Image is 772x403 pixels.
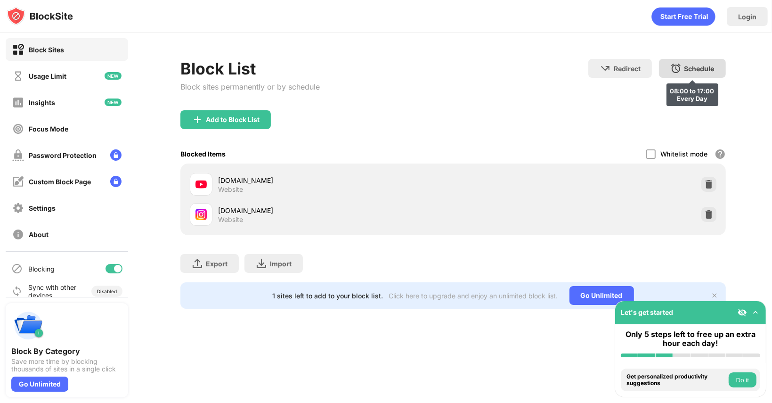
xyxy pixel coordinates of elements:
[729,372,756,387] button: Do it
[7,7,73,25] img: logo-blocksite.svg
[105,72,122,80] img: new-icon.svg
[12,44,24,56] img: block-on.svg
[206,116,260,123] div: Add to Block List
[195,209,207,220] img: favicons
[218,185,243,194] div: Website
[12,97,24,108] img: insights-off.svg
[29,151,97,159] div: Password Protection
[11,377,68,392] div: Go Unlimited
[12,229,24,240] img: about-off.svg
[29,125,68,133] div: Focus Mode
[29,99,55,107] div: Insights
[12,123,24,135] img: focus-off.svg
[12,70,24,82] img: time-usage-off.svg
[621,330,760,348] div: Only 5 steps left to free up an extra hour each day!
[626,373,726,387] div: Get personalized productivity suggestions
[11,263,23,274] img: blocking-icon.svg
[206,260,228,268] div: Export
[28,265,55,273] div: Blocking
[29,178,91,186] div: Custom Block Page
[12,176,24,188] img: customize-block-page-off.svg
[12,202,24,214] img: settings-off.svg
[110,176,122,187] img: lock-menu.svg
[29,204,56,212] div: Settings
[11,358,122,373] div: Save more time by blocking thousands of sites in a single click
[180,150,226,158] div: Blocked Items
[614,65,641,73] div: Redirect
[670,95,715,102] div: Every Day
[105,99,122,106] img: new-icon.svg
[621,308,673,316] div: Let's get started
[738,308,747,317] img: eye-not-visible.svg
[738,13,756,21] div: Login
[97,288,117,294] div: Disabled
[218,175,453,185] div: [DOMAIN_NAME]
[11,309,45,343] img: push-categories.svg
[180,59,320,78] div: Block List
[273,292,383,300] div: 1 sites left to add to your block list.
[195,179,207,190] img: favicons
[569,286,634,305] div: Go Unlimited
[11,286,23,297] img: sync-icon.svg
[218,215,243,224] div: Website
[651,7,715,26] div: animation
[29,230,49,239] div: About
[29,72,66,80] div: Usage Limit
[660,150,708,158] div: Whitelist mode
[751,308,760,317] img: omni-setup-toggle.svg
[12,149,24,161] img: password-protection-off.svg
[110,149,122,161] img: lock-menu.svg
[270,260,292,268] div: Import
[180,82,320,91] div: Block sites permanently or by schedule
[28,283,77,299] div: Sync with other devices
[218,206,453,215] div: [DOMAIN_NAME]
[11,346,122,356] div: Block By Category
[389,292,558,300] div: Click here to upgrade and enjoy an unlimited block list.
[670,87,715,95] div: 08:00 to 17:00
[29,46,64,54] div: Block Sites
[684,65,715,73] div: Schedule
[711,292,718,299] img: x-button.svg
